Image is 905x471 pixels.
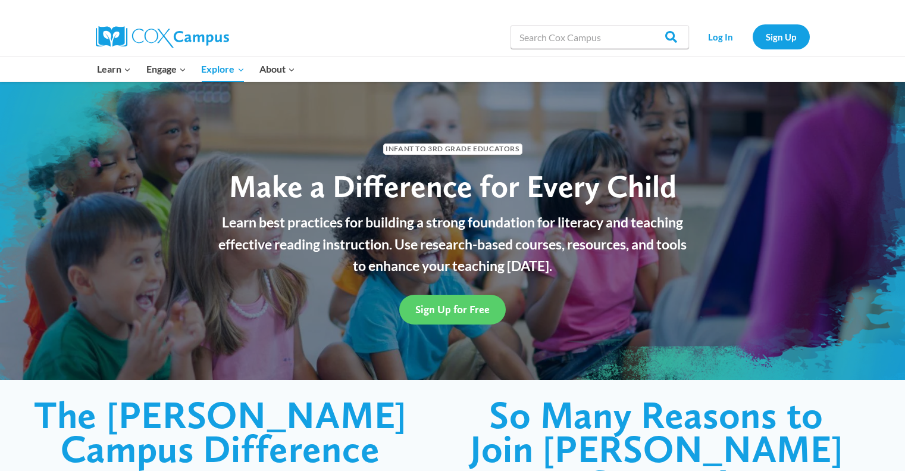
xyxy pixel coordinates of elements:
[90,57,303,82] nav: Primary Navigation
[695,24,747,49] a: Log In
[212,211,694,277] p: Learn best practices for building a strong foundation for literacy and teaching effective reading...
[695,24,810,49] nav: Secondary Navigation
[96,26,229,48] img: Cox Campus
[511,25,689,49] input: Search Cox Campus
[753,24,810,49] a: Sign Up
[415,303,490,316] span: Sign Up for Free
[399,295,506,324] a: Sign Up for Free
[97,61,131,77] span: Learn
[259,61,295,77] span: About
[146,61,186,77] span: Engage
[201,61,244,77] span: Explore
[383,144,522,155] span: Infant to 3rd Grade Educators
[229,167,677,205] span: Make a Difference for Every Child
